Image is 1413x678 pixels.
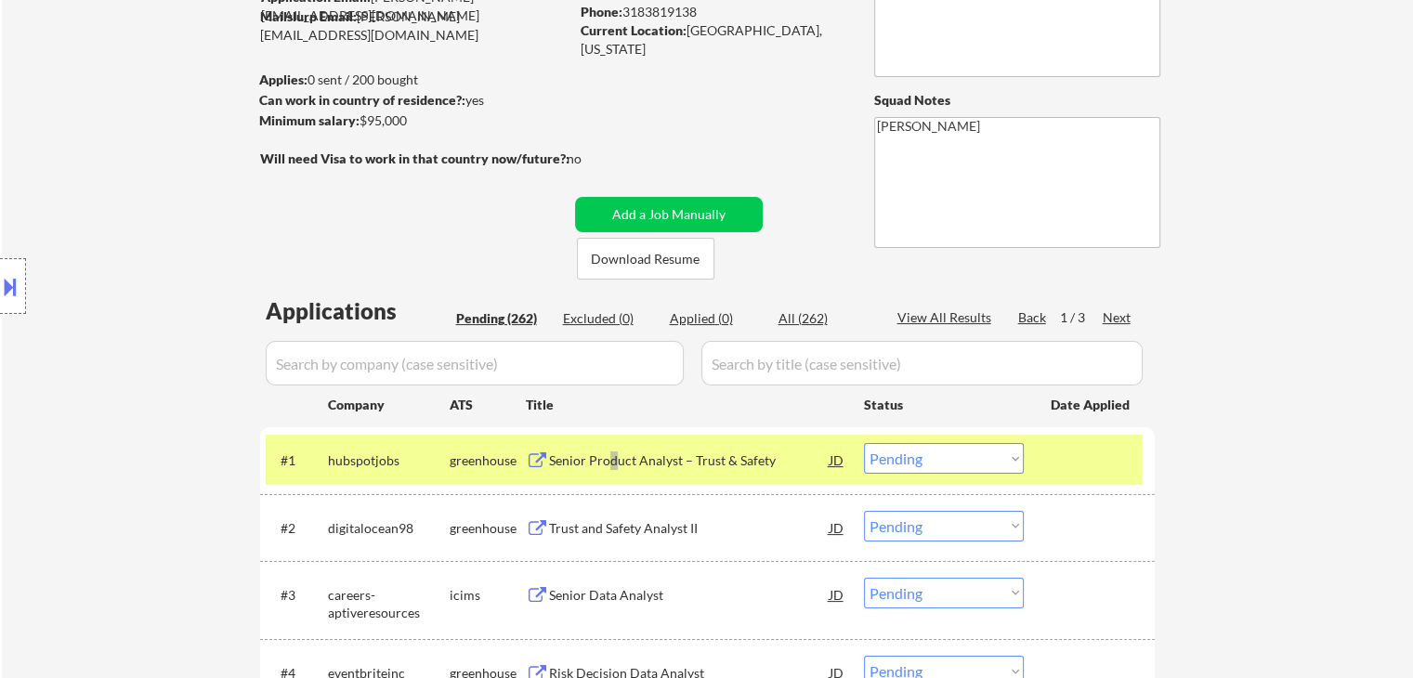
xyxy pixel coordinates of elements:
[581,21,844,58] div: [GEOGRAPHIC_DATA], [US_STATE]
[567,150,620,168] div: no
[670,309,763,328] div: Applied (0)
[1018,308,1048,327] div: Back
[549,451,830,470] div: Senior Product Analyst – Trust & Safety
[260,150,569,166] strong: Will need Visa to work in that country now/future?:
[874,91,1160,110] div: Squad Notes
[828,443,846,476] div: JD
[549,519,830,538] div: Trust and Safety Analyst II
[1051,396,1132,414] div: Date Applied
[281,586,313,605] div: #3
[450,586,526,605] div: icims
[864,387,1024,421] div: Status
[259,111,569,130] div: $95,000
[778,309,871,328] div: All (262)
[581,22,687,38] strong: Current Location:
[828,511,846,544] div: JD
[577,238,714,280] button: Download Resume
[328,451,450,470] div: hubspotjobs
[581,4,622,20] strong: Phone:
[260,7,569,44] div: [PERSON_NAME][EMAIL_ADDRESS][DOMAIN_NAME]
[581,3,844,21] div: 3183819138
[1103,308,1132,327] div: Next
[701,341,1143,385] input: Search by title (case sensitive)
[259,92,465,108] strong: Can work in country of residence?:
[266,300,450,322] div: Applications
[328,586,450,622] div: careers-aptiveresources
[259,112,360,128] strong: Minimum salary:
[456,309,549,328] div: Pending (262)
[259,91,563,110] div: yes
[526,396,846,414] div: Title
[328,396,450,414] div: Company
[575,197,763,232] button: Add a Job Manually
[260,8,357,24] strong: Mailslurp Email:
[563,309,656,328] div: Excluded (0)
[281,519,313,538] div: #2
[259,71,569,89] div: 0 sent / 200 bought
[450,396,526,414] div: ATS
[1060,308,1103,327] div: 1 / 3
[549,586,830,605] div: Senior Data Analyst
[259,72,307,87] strong: Applies:
[450,519,526,538] div: greenhouse
[266,341,684,385] input: Search by company (case sensitive)
[328,519,450,538] div: digitalocean98
[281,451,313,470] div: #1
[828,578,846,611] div: JD
[897,308,997,327] div: View All Results
[450,451,526,470] div: greenhouse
